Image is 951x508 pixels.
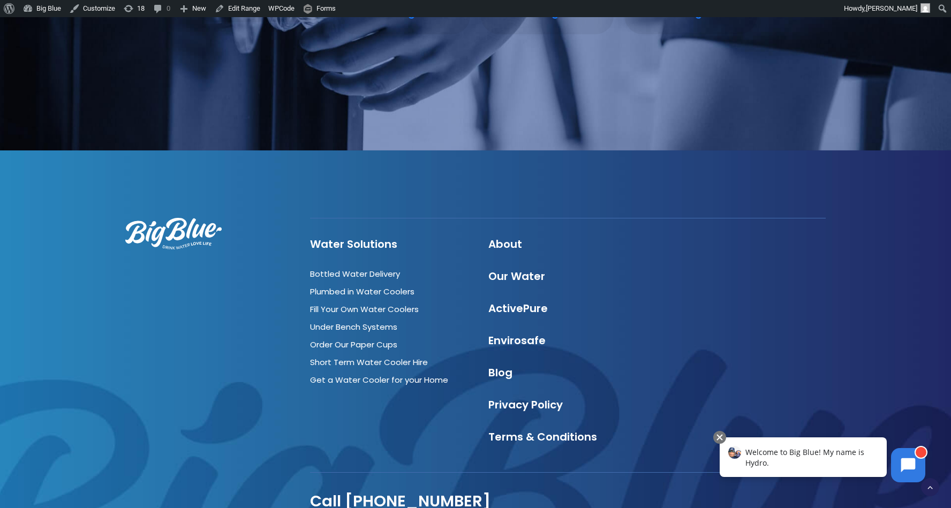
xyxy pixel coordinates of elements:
h4: Water Solutions [310,238,469,251]
a: Short Term Water Cooler Hire [310,357,428,368]
a: Get a Water Cooler for your Home [310,374,448,385]
a: Envirosafe [488,333,546,348]
a: Terms & Conditions [488,429,597,444]
iframe: Chatbot [708,429,936,493]
a: ActivePure [488,301,548,316]
a: Order Our Paper Cups [310,339,397,350]
a: Under Bench Systems [310,321,397,332]
a: Blog [488,365,512,380]
a: Our Water [488,269,545,284]
a: Fill Your Own Water Coolers [310,304,419,315]
span: [PERSON_NAME] [866,4,917,12]
a: About [488,237,522,252]
a: Privacy Policy [488,397,563,412]
a: Plumbed in Water Coolers [310,286,414,297]
a: Bottled Water Delivery [310,268,400,279]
